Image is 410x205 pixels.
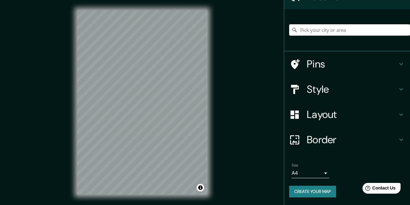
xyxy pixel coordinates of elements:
[307,108,397,121] h4: Layout
[284,127,410,152] div: Border
[284,102,410,127] div: Layout
[292,168,329,178] div: A4
[289,186,336,197] button: Create your map
[289,24,410,36] input: Pick your city or area
[307,58,397,70] h4: Pins
[284,51,410,77] div: Pins
[77,10,207,195] canvas: Map
[354,180,403,198] iframe: Help widget launcher
[292,163,298,168] label: Size
[197,184,204,191] button: Toggle attribution
[284,77,410,102] div: Style
[307,133,397,146] h4: Border
[307,83,397,96] h4: Style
